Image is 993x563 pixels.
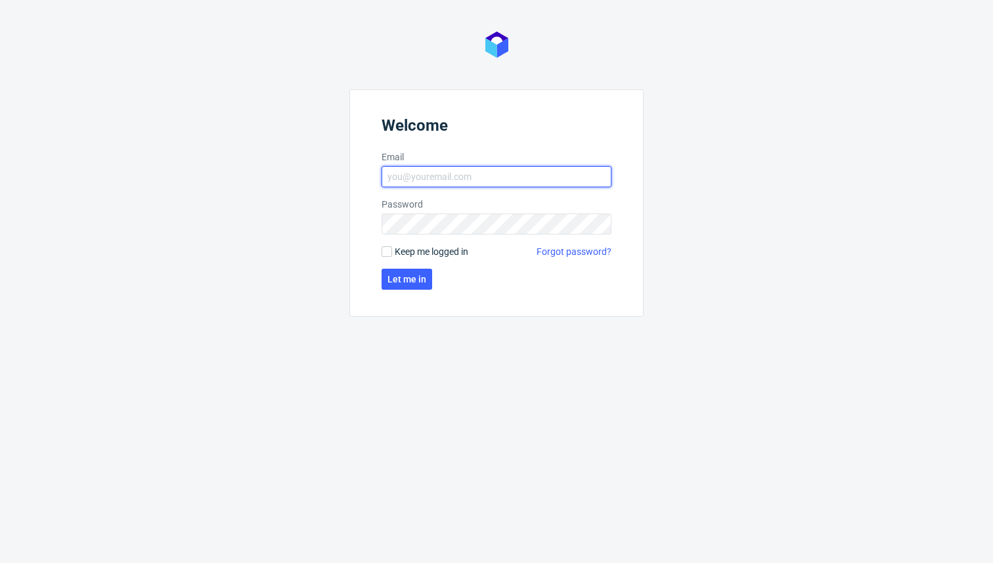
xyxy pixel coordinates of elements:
label: Password [382,198,611,211]
button: Let me in [382,269,432,290]
input: you@youremail.com [382,166,611,187]
span: Let me in [387,275,426,284]
header: Welcome [382,116,611,140]
a: Forgot password? [537,245,611,258]
span: Keep me logged in [395,245,468,258]
label: Email [382,150,611,164]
